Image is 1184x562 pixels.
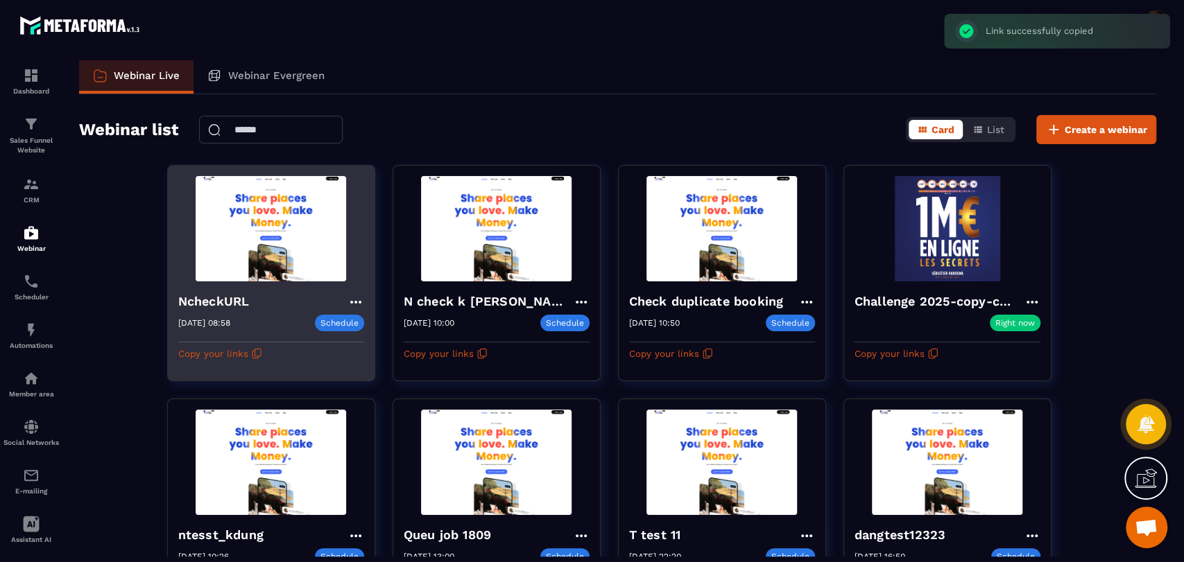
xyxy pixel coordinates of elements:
img: automations [23,225,40,241]
button: Copy your links [178,342,262,365]
p: Schedule [540,315,590,331]
p: Automations [3,342,59,349]
a: Assistant AI [3,505,59,554]
p: Schedule [315,315,364,331]
h4: T test 11 [629,525,688,545]
p: [DATE] 22:20 [629,552,681,561]
h4: ntesst_kdung [178,525,271,545]
img: webinar-background [404,176,590,281]
a: emailemailE-mailing [3,457,59,505]
p: Sales Funnel Website [3,136,59,155]
img: formation [23,176,40,193]
div: Mở cuộc trò chuyện [1126,507,1167,548]
p: [DATE] 10:00 [404,318,454,328]
a: automationsautomationsMember area [3,360,59,408]
h4: NcheckURL [178,292,257,311]
h4: Challenge 2025-copy-copy [855,292,1024,311]
img: formation [23,67,40,84]
img: email [23,467,40,484]
p: Webinar Live [114,69,180,82]
button: Create a webinar [1036,115,1156,144]
p: Webinar [3,245,59,252]
img: scheduler [23,273,40,290]
img: social-network [23,419,40,435]
img: webinar-background [178,410,364,515]
p: [DATE] 10:26 [178,552,229,561]
p: Dashboard [3,87,59,95]
button: List [964,120,1013,139]
h4: Check duplicate booking [629,292,791,311]
span: Create a webinar [1065,123,1147,137]
a: formationformationDashboard [3,57,59,105]
img: webinar-background [404,410,590,515]
img: webinar-background [629,176,815,281]
a: Webinar Live [79,60,194,94]
span: Card [932,124,954,135]
button: Copy your links [855,342,938,365]
p: Webinar Evergreen [228,69,325,82]
a: automationsautomationsAutomations [3,311,59,360]
img: automations [23,370,40,387]
img: webinar-background [855,176,1040,281]
p: [DATE] 08:58 [178,318,230,328]
p: CRM [3,196,59,204]
h2: Webinar list [79,116,178,143]
button: Card [909,120,963,139]
p: Assistant AI [3,536,59,543]
p: Right now [995,318,1035,328]
img: webinar-background [629,410,815,515]
p: Schedule [766,315,815,331]
p: [DATE] 16:50 [855,552,905,561]
img: formation [23,116,40,132]
p: [DATE] 10:50 [629,318,680,328]
img: webinar-background [178,176,364,281]
img: logo [19,12,144,38]
button: Copy your links [629,342,713,365]
h4: N check k [PERSON_NAME] [404,292,573,311]
span: List [987,124,1004,135]
a: schedulerschedulerScheduler [3,263,59,311]
p: Social Networks [3,439,59,446]
img: webinar-background [855,410,1040,515]
h4: dangtest12323 [855,525,953,545]
a: formationformationSales Funnel Website [3,105,59,166]
p: [DATE] 13:00 [404,552,454,561]
p: Scheduler [3,293,59,301]
h4: Queu job 1809 [404,525,499,545]
a: social-networksocial-networkSocial Networks [3,408,59,457]
p: E-mailing [3,487,59,495]
p: Member area [3,390,59,398]
a: formationformationCRM [3,166,59,214]
a: automationsautomationsWebinar [3,214,59,263]
img: automations [23,322,40,338]
button: Copy your links [404,342,488,365]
